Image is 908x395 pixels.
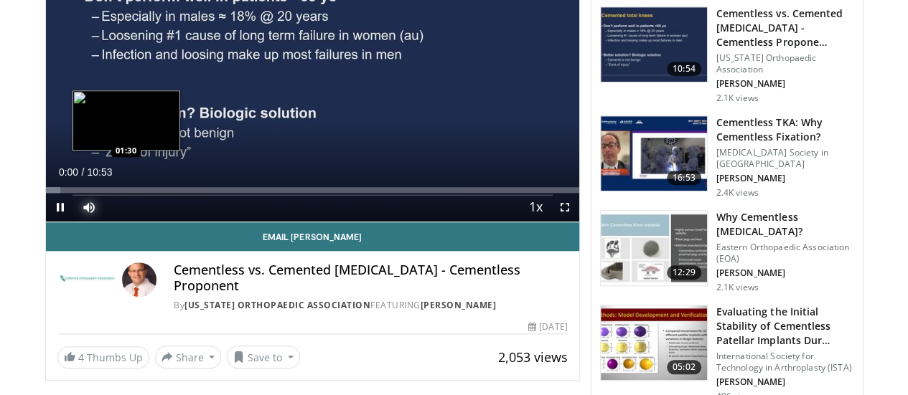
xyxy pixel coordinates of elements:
[184,299,370,311] a: [US_STATE] Orthopaedic Association
[667,360,701,374] span: 05:02
[174,262,567,293] h4: Cementless vs. Cemented [MEDICAL_DATA] - Cementless Proponent
[528,320,567,333] div: [DATE]
[716,187,759,199] p: 2.4K views
[46,193,75,222] button: Pause
[522,193,551,222] button: Playback Rate
[716,242,854,265] p: Eastern Orthopaedic Association (EOA)
[601,7,707,82] img: cb250948-7c8f-40d9-bd1d-3ac2a567d783.150x105_q85_crop-smart_upscale.jpg
[716,210,854,239] h3: Why Cementless [MEDICAL_DATA]?
[155,346,222,368] button: Share
[72,90,180,151] img: image.jpeg
[600,6,854,104] a: 10:54 Cementless vs. Cemented [MEDICAL_DATA] - Cementless Propone… [US_STATE] Orthopaedic Associa...
[716,173,854,184] p: [PERSON_NAME]
[716,115,854,144] h3: Cementless TKA: Why Cementless Fixation?
[716,6,854,49] h3: Cementless vs. Cemented [MEDICAL_DATA] - Cementless Propone…
[716,147,854,170] p: [MEDICAL_DATA] Society in [GEOGRAPHIC_DATA]
[46,222,579,251] a: Email [PERSON_NAME]
[716,376,854,388] p: [PERSON_NAME]
[601,305,707,380] img: 863e8434-7c90-4d48-8683-d2f7a663c31a.150x105_q85_crop-smart_upscale.jpg
[551,193,579,222] button: Fullscreen
[601,116,707,191] img: c78459a6-9ec9-4998-9405-5bb7129158a5.150x105_q85_crop-smart_upscale.jpg
[600,210,854,293] a: 12:29 Why Cementless [MEDICAL_DATA]? Eastern Orthopaedic Association (EOA) [PERSON_NAME] 2.1K views
[716,52,854,75] p: [US_STATE] Orthopaedic Association
[82,166,85,178] span: /
[227,346,300,368] button: Save to
[716,267,854,279] p: [PERSON_NAME]
[716,305,854,348] h3: Evaluating the Initial Stability of Cementless Patellar Implants Dur…
[716,78,854,90] p: [PERSON_NAME]
[75,193,103,222] button: Mute
[46,187,579,193] div: Progress Bar
[122,262,156,297] img: Avatar
[421,299,497,311] a: [PERSON_NAME]
[667,62,701,76] span: 10:54
[57,346,149,368] a: 4 Thumbs Up
[174,299,567,312] div: By FEATURING
[667,265,701,280] span: 12:29
[78,351,84,364] span: 4
[716,351,854,373] p: International Society for Technology in Arthroplasty (ISTA)
[57,262,117,297] img: California Orthopaedic Association
[667,171,701,185] span: 16:53
[498,348,568,366] span: 2,053 views
[600,115,854,199] a: 16:53 Cementless TKA: Why Cementless Fixation? [MEDICAL_DATA] Society in [GEOGRAPHIC_DATA] [PERSO...
[59,166,78,178] span: 0:00
[601,211,707,285] img: ba8ed10b-861a-4a18-a935-a4a9d916e1cc.150x105_q85_crop-smart_upscale.jpg
[716,282,759,293] p: 2.1K views
[87,166,112,178] span: 10:53
[716,92,759,104] p: 2.1K views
